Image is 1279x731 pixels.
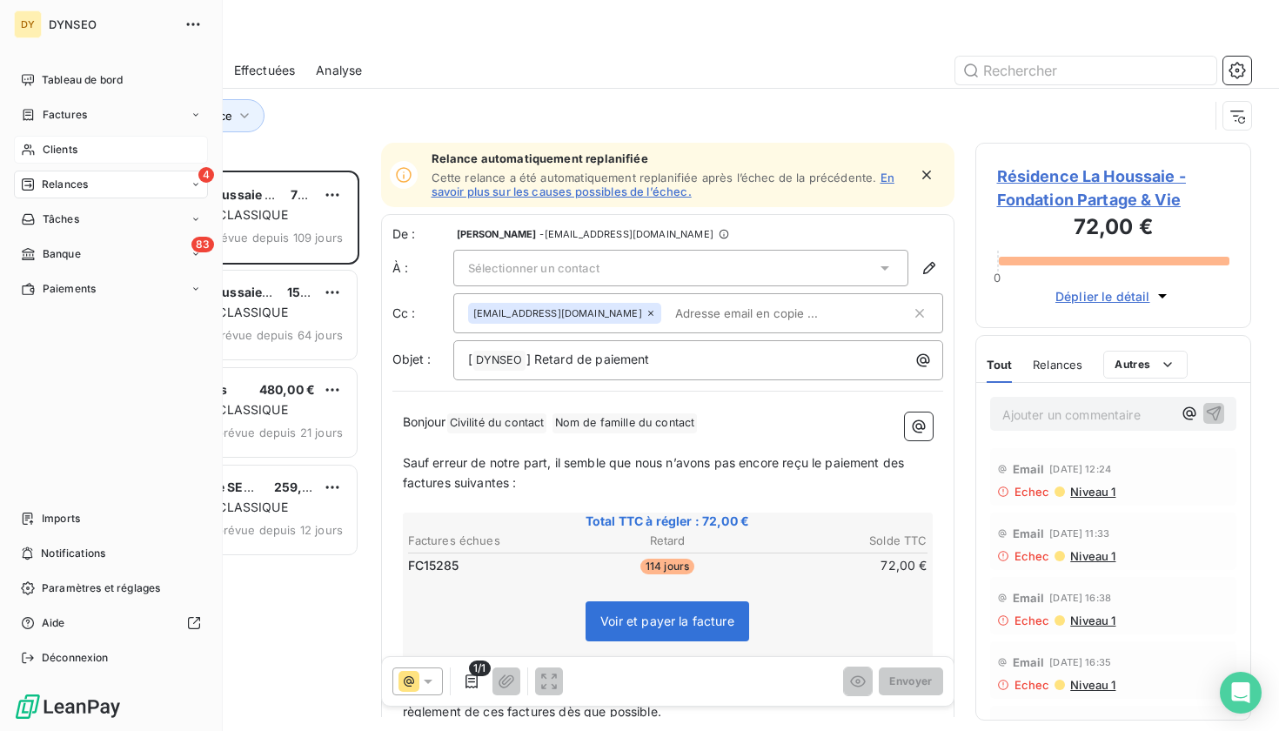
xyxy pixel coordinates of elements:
span: Niveau 1 [1068,549,1115,563]
span: Factures [43,107,87,123]
span: Email [1013,462,1045,476]
span: Effectuées [234,62,296,79]
th: Solde TTC [755,532,927,550]
span: Clients [43,142,77,158]
span: Objet : [392,352,432,366]
th: Retard [581,532,753,550]
span: [DATE] 16:38 [1049,593,1111,603]
span: Niveau 1 [1068,614,1115,627]
span: Echec [1014,549,1050,563]
button: Envoyer [879,667,942,695]
span: prévue depuis 109 jours [210,231,343,245]
span: [EMAIL_ADDRESS][DOMAIN_NAME] [473,308,642,319]
span: [DATE] 16:35 [1049,657,1111,667]
span: Echec [1014,678,1050,692]
span: 0 [994,271,1001,285]
label: Cc : [392,305,453,322]
span: Tableau de bord [42,72,123,88]
span: Imports [42,511,80,526]
span: 1/1 [469,661,490,676]
span: [DATE] 12:24 [1049,464,1111,474]
span: De : [392,225,453,243]
span: [PERSON_NAME] [457,229,537,239]
span: Relances [42,177,88,192]
span: Banque [43,246,81,262]
span: Déconnexion [42,650,109,666]
span: Sauf erreur de notre part, il semble que nous n’avons pas encore reçu le paiement des factures su... [403,455,908,490]
span: Niveau 1 [1068,678,1115,692]
div: Open Intercom Messenger [1220,672,1262,714]
span: DYNSEO [49,17,174,31]
span: 259,20 € [274,480,330,494]
span: [ [468,352,472,366]
span: Cette relance a été automatiquement replanifiée après l’échec de la précédente. [432,171,877,184]
span: Résidence La Houssaie - Fondation Partage & Vie [123,187,419,202]
h3: 72,00 € [997,211,1230,246]
input: Adresse email en copie ... [668,300,869,326]
a: Aide [14,609,208,637]
span: 480,00 € [259,382,315,397]
span: FC15285 [408,557,459,574]
span: Total TTC à régler : 72,00 € [405,513,930,530]
span: Email [1013,655,1045,669]
span: Voir et payer la facture [600,614,734,628]
span: Tâches [43,211,79,227]
span: Résidence La Houssaie Fondation Partage & Vie [123,285,410,299]
span: [DATE] 11:33 [1049,528,1109,539]
a: En savoir plus sur les causes possibles de l’échec. [432,171,894,198]
span: Email [1013,526,1045,540]
span: 114 jours [640,559,694,574]
span: Relances [1033,358,1082,372]
span: Niveau 1 [1068,485,1115,499]
span: Sélectionner un contact [468,261,599,275]
span: Civilité du contact [447,413,547,433]
span: 83 [191,237,214,252]
span: Paiements [43,281,96,297]
span: ] Retard de paiement [526,352,650,366]
span: prévue depuis 64 jours [214,328,343,342]
span: Echec [1014,614,1050,627]
span: Nom de famille du contact [552,413,698,433]
td: 72,00 € [755,556,927,575]
span: Aide [42,615,65,631]
span: 158,40 € [287,285,340,299]
span: - [EMAIL_ADDRESS][DOMAIN_NAME] [539,229,713,239]
span: DYNSEO [473,351,526,371]
span: Notifications [41,546,105,561]
div: DY [14,10,42,38]
label: À : [392,259,453,277]
button: Autres [1103,351,1188,379]
span: Déplier le détail [1055,287,1150,305]
span: Résidence La Houssaie - Fondation Partage & Vie [997,164,1230,211]
th: Factures échues [407,532,579,550]
span: prévue depuis 12 jours [217,523,343,537]
span: Echec [1014,485,1050,499]
span: Email [1013,591,1045,605]
span: 4 [198,167,214,183]
span: Relance automatiquement replanifiée [432,151,907,165]
span: Bonjour [403,414,446,429]
img: Logo LeanPay [14,693,122,721]
span: 72,00 € [291,187,338,202]
button: Déplier le détail [1050,286,1176,306]
span: Tout [987,358,1013,372]
input: Rechercher [955,57,1216,84]
span: Analyse [316,62,362,79]
span: prévue depuis 21 jours [217,426,343,439]
span: Paramètres et réglages [42,580,160,596]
